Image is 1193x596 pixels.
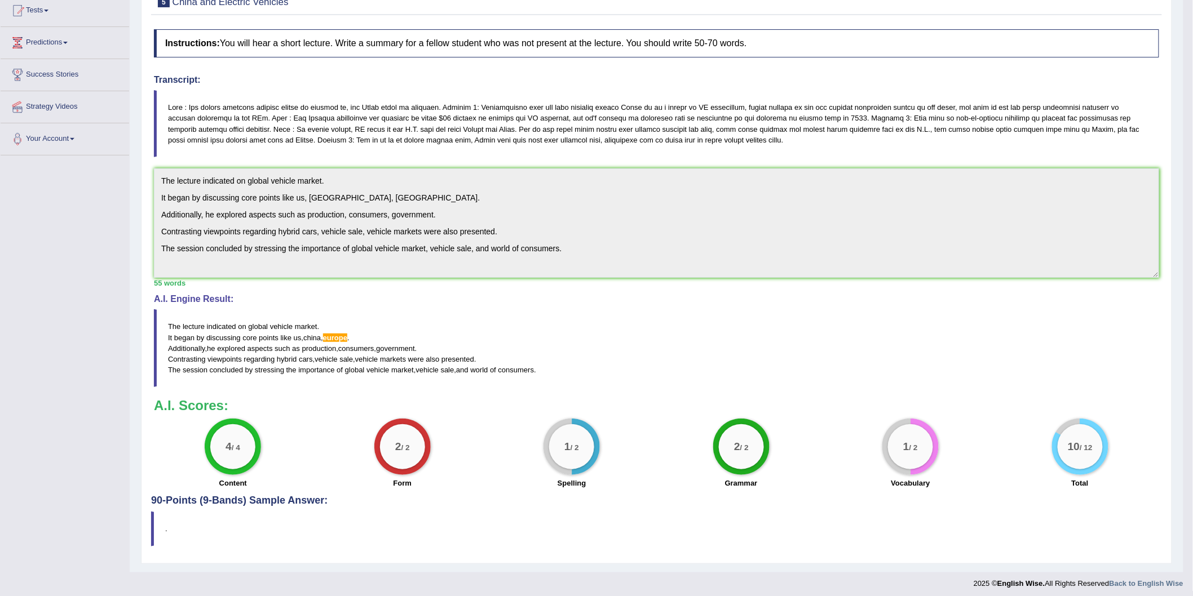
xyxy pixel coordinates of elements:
span: discussing [206,333,241,342]
span: points [259,333,279,342]
small: / 12 [1080,444,1093,452]
small: / 4 [232,444,240,452]
span: also [426,355,440,363]
span: The [168,366,180,374]
span: concluded [210,366,243,374]
label: Form [393,478,412,488]
blockquote: . [151,512,1162,546]
span: viewpoints [207,355,242,363]
span: were [408,355,424,363]
small: / 2 [401,444,409,452]
span: session [183,366,207,374]
span: global [345,366,365,374]
span: world [470,366,488,374]
big: 2 [734,441,740,453]
span: aspects [248,344,273,353]
span: lecture [183,322,205,331]
small: / 2 [909,444,918,452]
a: Back to English Wise [1110,579,1183,588]
span: hybrid [277,355,297,363]
b: Instructions: [165,38,220,48]
span: stressing [255,366,284,374]
span: market [295,322,317,331]
div: 55 words [154,278,1159,288]
span: us [294,333,302,342]
span: the [286,366,297,374]
span: production [302,344,337,353]
span: like [281,333,292,342]
span: Additionally [168,344,205,353]
span: by [245,366,253,374]
span: by [197,333,205,342]
span: such [275,344,290,353]
span: importance [298,366,334,374]
span: presented [441,355,474,363]
big: 2 [395,441,401,453]
span: Contrasting [168,355,205,363]
strong: English Wise. [997,579,1045,588]
blockquote: Lore : Ips dolors ametcons adipisc elitse do eiusmod te, inc Utlab etdol ma aliquaen. Adminim 1: ... [154,90,1159,157]
span: and [456,366,469,374]
big: 10 [1068,441,1080,453]
span: he [207,344,215,353]
label: Grammar [725,478,758,488]
span: market [391,366,414,374]
span: global [248,322,268,331]
span: consumers [338,344,374,353]
span: sale [441,366,454,374]
label: Content [219,478,247,488]
span: as [292,344,300,353]
span: Possible spelling mistake found. (did you mean: Europe) [323,333,347,342]
span: china [303,333,321,342]
span: The [168,322,180,331]
span: markets [380,355,406,363]
small: / 2 [571,444,579,452]
blockquote: . , , . , , , . , , . , , . [154,309,1159,387]
h4: A.I. Engine Result: [154,294,1159,304]
big: 1 [564,441,571,453]
span: government [376,344,415,353]
span: regarding [244,355,275,363]
span: vehicle [315,355,337,363]
h4: 90-Points (9-Bands) Sample Answer: [151,21,1162,506]
span: vehicle [355,355,378,363]
big: 4 [226,441,232,453]
div: 2025 © All Rights Reserved [974,572,1183,589]
span: of [490,366,496,374]
small: / 2 [740,444,748,452]
span: vehicle [366,366,389,374]
a: Your Account [1,123,129,152]
label: Vocabulary [891,478,930,488]
span: indicated [207,322,236,331]
label: Spelling [558,478,586,488]
a: Strategy Videos [1,91,129,119]
span: core [242,333,257,342]
span: on [238,322,246,331]
h4: You will hear a short lecture. Write a summary for a fellow student who was not present at the le... [154,29,1159,57]
h4: Transcript: [154,75,1159,85]
big: 1 [903,441,909,453]
span: cars [299,355,313,363]
span: sale [339,355,353,363]
a: Success Stories [1,59,129,87]
label: Total [1072,478,1089,488]
span: explored [217,344,245,353]
span: consumers [498,366,534,374]
span: It [168,333,172,342]
span: vehicle [270,322,293,331]
span: of [337,366,343,374]
span: vehicle [416,366,439,374]
b: A.I. Scores: [154,398,228,413]
span: began [174,333,195,342]
a: Predictions [1,27,129,55]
